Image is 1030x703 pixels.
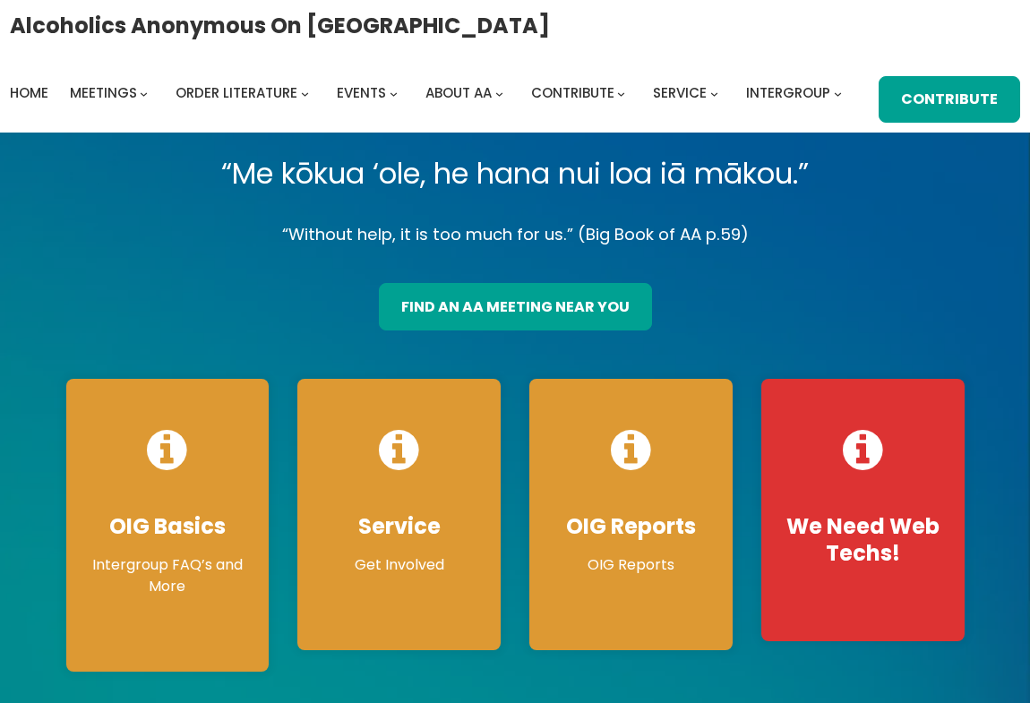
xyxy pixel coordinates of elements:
[495,89,503,97] button: About AA submenu
[547,513,715,540] h4: OIG Reports
[315,554,483,576] p: Get Involved
[531,81,614,106] a: Contribute
[425,81,492,106] a: About AA
[531,83,614,102] span: Contribute
[653,81,707,106] a: Service
[617,89,625,97] button: Contribute submenu
[379,283,652,330] a: find an aa meeting near you
[84,554,252,597] p: Intergroup FAQ’s and More
[52,220,979,249] p: “Without help, it is too much for us.” (Big Book of AA p.59)
[746,83,830,102] span: Intergroup
[779,513,947,567] h4: We Need Web Techs!
[70,81,137,106] a: Meetings
[176,83,297,102] span: Order Literature
[10,81,848,106] nav: Intergroup
[653,83,707,102] span: Service
[547,554,715,576] p: OIG Reports
[337,83,386,102] span: Events
[746,81,830,106] a: Intergroup
[710,89,718,97] button: Service submenu
[70,83,137,102] span: Meetings
[10,6,550,45] a: Alcoholics Anonymous on [GEOGRAPHIC_DATA]
[84,513,252,540] h4: OIG Basics
[834,89,842,97] button: Intergroup submenu
[52,149,979,199] p: “Me kōkua ‘ole, he hana nui loa iā mākou.”
[315,513,483,540] h4: Service
[301,89,309,97] button: Order Literature submenu
[337,81,386,106] a: Events
[879,76,1020,123] a: Contribute
[10,81,48,106] a: Home
[10,83,48,102] span: Home
[140,89,148,97] button: Meetings submenu
[425,83,492,102] span: About AA
[390,89,398,97] button: Events submenu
